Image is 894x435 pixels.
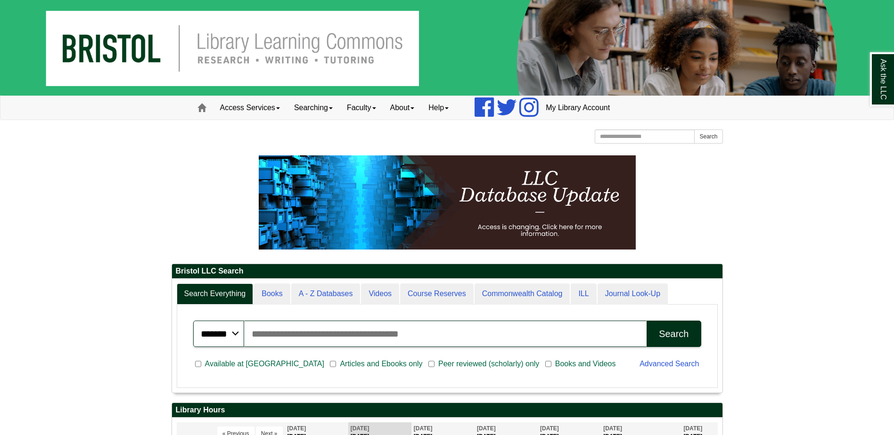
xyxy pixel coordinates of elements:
[659,329,689,339] div: Search
[571,283,596,305] a: ILL
[195,360,201,368] input: Available at [GEOGRAPHIC_DATA]
[539,96,617,120] a: My Library Account
[287,425,306,432] span: [DATE]
[428,360,435,368] input: Peer reviewed (scholarly) only
[603,425,622,432] span: [DATE]
[177,283,254,305] a: Search Everything
[336,358,426,370] span: Articles and Ebooks only
[683,425,702,432] span: [DATE]
[259,155,636,250] img: HTML tutorial
[551,358,620,370] span: Books and Videos
[291,283,361,305] a: A - Z Databases
[435,358,543,370] span: Peer reviewed (scholarly) only
[477,425,496,432] span: [DATE]
[383,96,422,120] a: About
[254,283,290,305] a: Books
[598,283,668,305] a: Journal Look-Up
[287,96,340,120] a: Searching
[475,283,570,305] a: Commonwealth Catalog
[400,283,474,305] a: Course Reserves
[414,425,433,432] span: [DATE]
[172,403,722,418] h2: Library Hours
[340,96,383,120] a: Faculty
[540,425,559,432] span: [DATE]
[361,283,399,305] a: Videos
[640,360,699,368] a: Advanced Search
[351,425,369,432] span: [DATE]
[647,321,701,347] button: Search
[201,358,328,370] span: Available at [GEOGRAPHIC_DATA]
[213,96,287,120] a: Access Services
[172,264,722,279] h2: Bristol LLC Search
[545,360,551,368] input: Books and Videos
[694,129,722,144] button: Search
[421,96,456,120] a: Help
[330,360,336,368] input: Articles and Ebooks only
